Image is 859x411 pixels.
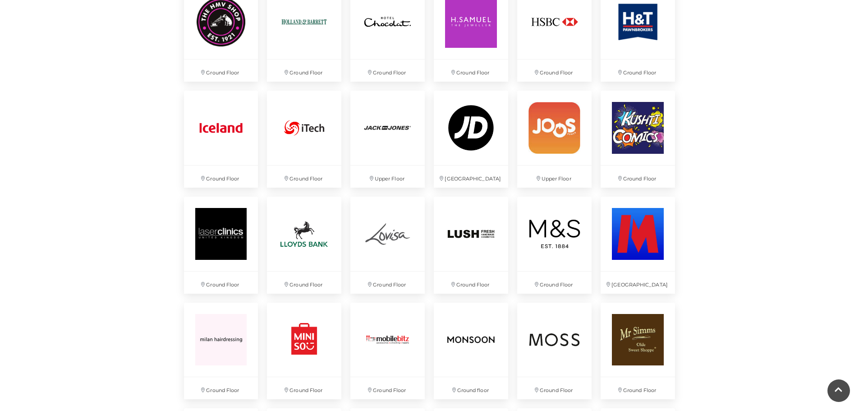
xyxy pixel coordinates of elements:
[517,60,592,82] p: Ground Floor
[350,377,425,399] p: Ground Floor
[434,60,508,82] p: Ground Floor
[346,86,429,192] a: Upper Floor
[429,86,513,192] a: [GEOGRAPHIC_DATA]
[184,166,258,188] p: Ground Floor
[601,60,675,82] p: Ground Floor
[429,298,513,404] a: Ground floor
[346,192,429,298] a: Ground Floor
[262,86,346,192] a: Ground Floor
[267,60,341,82] p: Ground Floor
[179,86,263,192] a: Ground Floor
[179,192,263,298] a: Laser Clinic Ground Floor
[513,86,596,192] a: Upper Floor
[596,298,680,404] a: Ground Floor
[184,60,258,82] p: Ground Floor
[184,377,258,399] p: Ground Floor
[350,272,425,294] p: Ground Floor
[517,166,592,188] p: Upper Floor
[434,272,508,294] p: Ground Floor
[596,192,680,298] a: [GEOGRAPHIC_DATA]
[267,166,341,188] p: Ground Floor
[350,166,425,188] p: Upper Floor
[517,272,592,294] p: Ground Floor
[267,272,341,294] p: Ground Floor
[262,192,346,298] a: Ground Floor
[601,377,675,399] p: Ground Floor
[179,298,263,404] a: Ground Floor
[434,377,508,399] p: Ground floor
[517,377,592,399] p: Ground Floor
[601,272,675,294] p: [GEOGRAPHIC_DATA]
[350,60,425,82] p: Ground Floor
[429,192,513,298] a: Ground Floor
[513,192,596,298] a: Ground Floor
[262,298,346,404] a: Ground Floor
[267,377,341,399] p: Ground Floor
[184,272,258,294] p: Ground Floor
[601,166,675,188] p: Ground Floor
[184,197,258,271] img: Laser Clinic
[434,166,508,188] p: [GEOGRAPHIC_DATA]
[596,86,680,192] a: Ground Floor
[513,298,596,404] a: Ground Floor
[346,298,429,404] a: Ground Floor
